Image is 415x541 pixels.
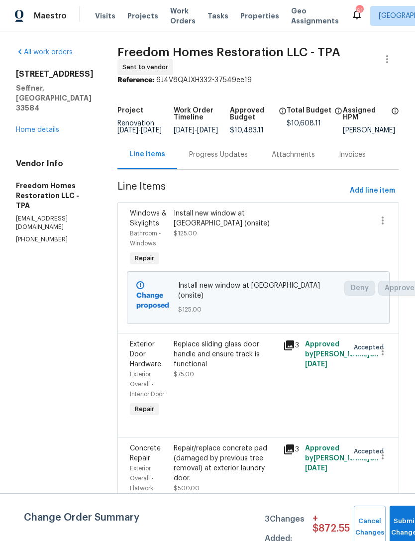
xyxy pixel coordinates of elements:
[174,127,195,134] span: [DATE]
[334,107,342,120] span: The total cost of line items that have been proposed by Opendoor. This sum includes line items th...
[174,443,277,483] div: Repair/replace concrete pad (damaged by previous tree removal) at exterior laundry door.
[130,210,167,227] span: Windows & Skylights
[305,361,327,368] span: [DATE]
[178,281,339,301] span: Install new window at [GEOGRAPHIC_DATA] (onsite)
[117,127,162,134] span: -
[350,185,395,197] span: Add line item
[178,305,339,315] span: $125.00
[174,107,230,121] h5: Work Order Timeline
[130,371,164,397] span: Exterior Overall - Interior Door
[174,371,194,377] span: $75.00
[230,127,264,134] span: $10,483.11
[122,62,172,72] span: Sent to vendor
[127,11,158,21] span: Projects
[343,127,399,134] div: [PERSON_NAME]
[240,11,279,21] span: Properties
[359,516,381,539] span: Cancel Changes
[207,12,228,19] span: Tasks
[354,446,388,456] span: Accepted
[343,107,388,121] h5: Assigned HPM
[34,11,67,21] span: Maestro
[174,209,277,228] div: Install new window at [GEOGRAPHIC_DATA] (onsite)
[117,182,346,200] span: Line Items
[283,443,299,455] div: 3
[129,149,165,159] div: Line Items
[305,341,379,368] span: Approved by [PERSON_NAME] on
[16,83,94,113] h5: Seffner, [GEOGRAPHIC_DATA] 33584
[16,235,94,244] p: [PHONE_NUMBER]
[287,120,321,127] span: $10,608.11
[305,465,327,472] span: [DATE]
[272,150,315,160] div: Attachments
[283,339,299,351] div: 3
[344,281,375,296] button: Deny
[117,75,399,85] div: 6J4V8QAJXH332-37549ee19
[174,127,218,134] span: -
[131,404,158,414] span: Repair
[174,485,200,491] span: $500.00
[130,230,161,246] span: Bathroom - Windows
[174,230,197,236] span: $125.00
[136,292,169,309] b: Change proposed
[95,11,115,21] span: Visits
[117,107,143,114] h5: Project
[16,69,94,79] h2: [STREET_ADDRESS]
[16,49,73,56] a: All work orders
[230,107,275,121] h5: Approved Budget
[287,107,331,114] h5: Total Budget
[141,127,162,134] span: [DATE]
[279,107,287,127] span: The total cost of line items that have been approved by both Opendoor and the Trade Partner. This...
[197,127,218,134] span: [DATE]
[117,77,154,84] b: Reference:
[16,215,94,231] p: [EMAIL_ADDRESS][DOMAIN_NAME]
[130,445,161,462] span: Concrete Repair
[170,6,196,26] span: Work Orders
[356,6,363,16] div: 61
[391,107,399,127] span: The hpm assigned to this work order.
[117,120,162,134] span: Renovation
[339,150,366,160] div: Invoices
[346,182,399,200] button: Add line item
[130,341,161,368] span: Exterior Door Hardware
[16,159,94,169] h4: Vendor Info
[305,445,379,472] span: Approved by [PERSON_NAME] on
[130,465,154,491] span: Exterior Overall - Flatwork
[16,126,59,133] a: Home details
[131,253,158,263] span: Repair
[174,339,277,369] div: Replace sliding glass door handle and ensure track is functional
[16,181,94,211] h5: Freedom Homes Restoration LLC - TPA
[354,342,388,352] span: Accepted
[117,46,340,58] span: Freedom Homes Restoration LLC - TPA
[291,6,339,26] span: Geo Assignments
[117,127,138,134] span: [DATE]
[189,150,248,160] div: Progress Updates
